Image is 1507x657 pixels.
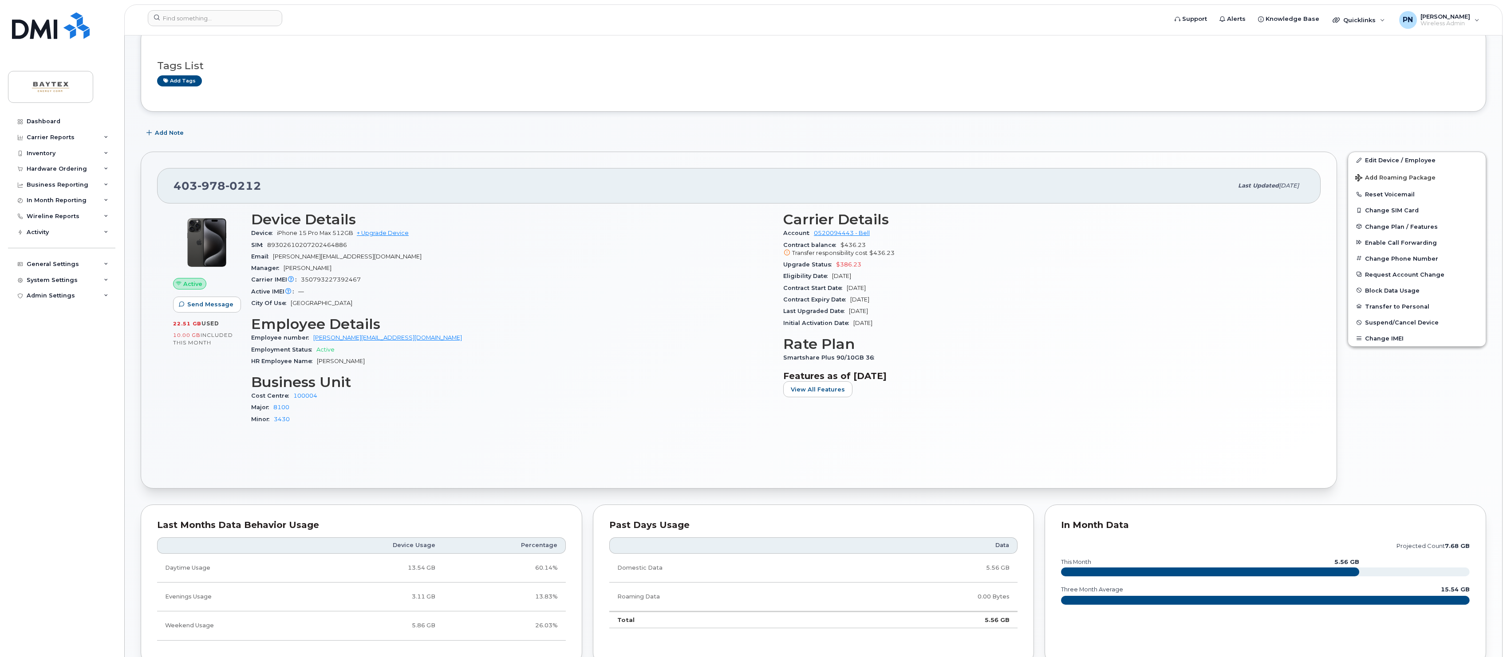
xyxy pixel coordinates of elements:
[836,261,861,268] span: $386.23
[1365,223,1438,230] span: Change Plan / Features
[783,211,1305,227] h3: Carrier Details
[783,371,1305,381] h3: Features as of [DATE]
[301,276,361,283] span: 350793227392467
[783,336,1305,352] h3: Rate Plan
[1213,10,1252,28] a: Alerts
[443,611,566,640] td: 26.03%
[1348,202,1486,218] button: Change SIM Card
[157,583,308,611] td: Evenings Usage
[251,358,317,364] span: HR Employee Name
[157,583,566,611] tr: Weekdays from 6:00pm to 8:00am
[783,242,840,248] span: Contract balance
[308,611,443,640] td: 5.86 GB
[1343,16,1376,23] span: Quicklinks
[443,537,566,553] th: Percentage
[1348,152,1486,168] a: Edit Device / Employee
[277,230,353,236] span: iPhone 15 Pro Max 512GB
[1326,11,1391,29] div: Quicklinks
[609,554,838,583] td: Domestic Data
[849,308,868,314] span: [DATE]
[201,320,219,327] span: used
[1252,10,1326,28] a: Knowledge Base
[1348,314,1486,330] button: Suspend/Cancel Device
[783,261,836,268] span: Upgrade Status
[157,60,1470,71] h3: Tags List
[251,242,267,248] span: SIM
[838,554,1018,583] td: 5.56 GB
[1420,20,1470,27] span: Wireless Admin
[251,211,773,227] h3: Device Details
[1238,182,1279,189] span: Last updated
[174,179,261,192] span: 403
[853,320,872,326] span: [DATE]
[251,416,274,422] span: Minor
[251,392,293,399] span: Cost Centre
[791,385,845,394] span: View All Features
[792,250,868,256] span: Transfer responsibility cost
[1182,15,1207,23] span: Support
[1266,15,1319,23] span: Knowledge Base
[251,334,313,341] span: Employee number
[1348,330,1486,346] button: Change IMEI
[609,611,838,628] td: Total
[1227,15,1246,23] span: Alerts
[1441,586,1470,593] text: 15.54 GB
[832,273,851,279] span: [DATE]
[293,392,317,399] a: 100004
[783,230,814,236] span: Account
[847,285,866,291] span: [DATE]
[1348,266,1486,282] button: Request Account Change
[1365,239,1437,246] span: Enable Call Forwarding
[1061,559,1091,565] text: this month
[1279,182,1299,189] span: [DATE]
[443,554,566,583] td: 60.14%
[183,280,202,288] span: Active
[783,308,849,314] span: Last Upgraded Date
[273,404,289,411] a: 8100
[838,583,1018,611] td: 0.00 Bytes
[173,297,241,313] button: Send Message
[173,321,201,327] span: 22.51 GB
[157,521,566,530] div: Last Months Data Behavior Usage
[1365,319,1439,326] span: Suspend/Cancel Device
[251,346,316,353] span: Employment Status
[157,554,308,583] td: Daytime Usage
[251,374,773,390] h3: Business Unit
[251,253,273,260] span: Email
[141,125,191,141] button: Add Note
[783,354,879,361] span: Smartshare Plus 90/10GB 36
[308,554,443,583] td: 13.54 GB
[1348,186,1486,202] button: Reset Voicemail
[1348,235,1486,250] button: Enable Call Forwarding
[1348,250,1486,266] button: Change Phone Number
[173,332,233,346] span: included this month
[1348,168,1486,186] button: Add Roaming Package
[251,276,301,283] span: Carrier IMEI
[783,320,853,326] span: Initial Activation Date
[251,265,284,271] span: Manager
[274,416,290,422] a: 3430
[273,253,422,260] span: [PERSON_NAME][EMAIL_ADDRESS][DOMAIN_NAME]
[1403,15,1413,25] span: PN
[308,583,443,611] td: 3.11 GB
[251,300,291,306] span: City Of Use
[251,316,773,332] h3: Employee Details
[1348,219,1486,235] button: Change Plan / Features
[298,288,304,295] span: —
[609,521,1018,530] div: Past Days Usage
[316,346,335,353] span: Active
[1355,174,1436,183] span: Add Roaming Package
[357,230,409,236] a: + Upgrade Device
[284,265,331,271] span: [PERSON_NAME]
[783,296,850,303] span: Contract Expiry Date
[443,583,566,611] td: 13.83%
[850,296,869,303] span: [DATE]
[187,300,233,309] span: Send Message
[225,179,261,192] span: 0212
[157,611,308,640] td: Weekend Usage
[251,288,298,295] span: Active IMEI
[1334,559,1359,565] text: 5.56 GB
[251,404,273,411] span: Major
[814,230,870,236] a: 0520094443 - Bell
[1168,10,1213,28] a: Support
